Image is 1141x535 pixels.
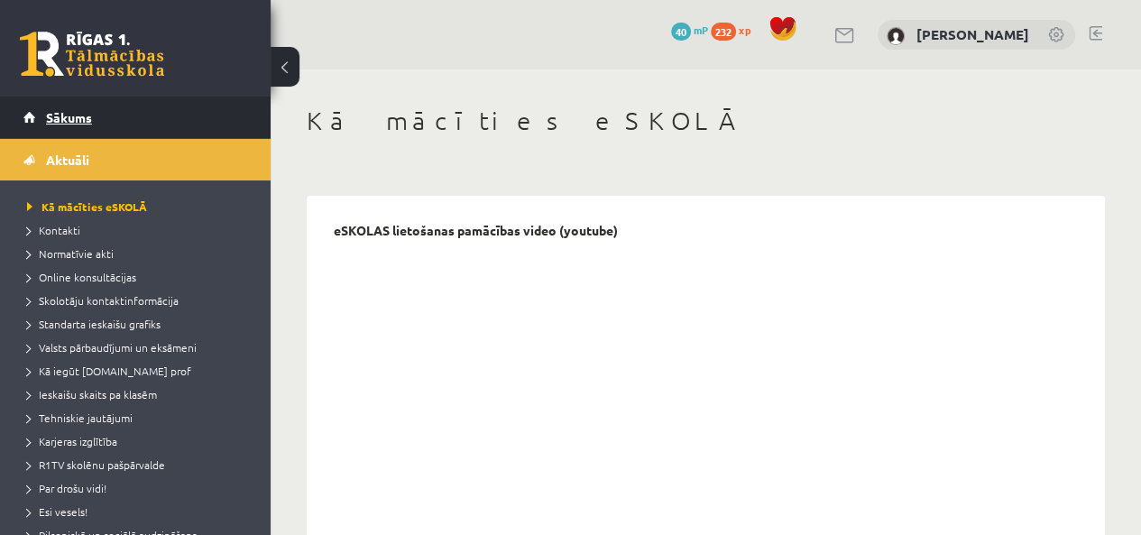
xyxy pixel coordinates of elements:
span: Skolotāju kontaktinformācija [27,293,179,308]
a: Standarta ieskaišu grafiks [27,316,253,332]
span: Online konsultācijas [27,270,136,284]
h1: Kā mācīties eSKOLĀ [307,106,1105,136]
a: Valsts pārbaudījumi un eksāmeni [27,339,253,355]
a: Aktuāli [23,139,248,180]
span: Kā mācīties eSKOLĀ [27,199,147,214]
span: Karjeras izglītība [27,434,117,448]
a: Karjeras izglītība [27,433,253,449]
img: Fjodors Latatujevs [887,27,905,45]
a: Skolotāju kontaktinformācija [27,292,253,309]
span: 232 [711,23,736,41]
a: Online konsultācijas [27,269,253,285]
span: Tehniskie jautājumi [27,410,133,425]
a: Kā mācīties eSKOLĀ [27,198,253,215]
span: Normatīvie akti [27,246,114,261]
span: R1TV skolēnu pašpārvalde [27,457,165,472]
span: Par drošu vidi! [27,481,106,495]
span: Ieskaišu skaits pa klasēm [27,387,157,401]
a: [PERSON_NAME] [916,25,1029,43]
a: Kontakti [27,222,253,238]
span: Valsts pārbaudījumi un eksāmeni [27,340,197,355]
span: mP [694,23,708,37]
span: Esi vesels! [27,504,87,519]
a: Esi vesels! [27,503,253,520]
span: Standarta ieskaišu grafiks [27,317,161,331]
a: Par drošu vidi! [27,480,253,496]
span: Kā iegūt [DOMAIN_NAME] prof [27,364,191,378]
a: Kā iegūt [DOMAIN_NAME] prof [27,363,253,379]
a: Rīgas 1. Tālmācības vidusskola [20,32,164,77]
a: Tehniskie jautājumi [27,410,253,426]
span: Kontakti [27,223,80,237]
span: Sākums [46,109,92,125]
a: Ieskaišu skaits pa klasēm [27,386,253,402]
a: Sākums [23,97,248,138]
a: 40 mP [671,23,708,37]
span: xp [739,23,750,37]
p: eSKOLAS lietošanas pamācības video (youtube) [334,223,618,238]
span: Aktuāli [46,152,89,168]
a: R1TV skolēnu pašpārvalde [27,457,253,473]
span: 40 [671,23,691,41]
a: Normatīvie akti [27,245,253,262]
a: 232 xp [711,23,759,37]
